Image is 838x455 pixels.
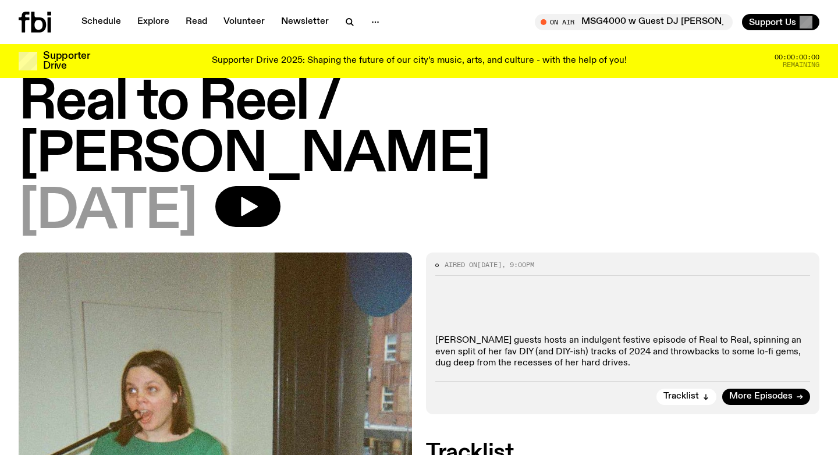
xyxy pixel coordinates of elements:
span: More Episodes [729,392,793,401]
a: Explore [130,14,176,30]
button: Tracklist [656,389,716,405]
span: , 9:00pm [502,260,534,269]
span: Aired on [445,260,477,269]
span: Tracklist [663,392,699,401]
span: Remaining [783,62,819,68]
button: On AirMSG4000 w Guest DJ [PERSON_NAME] [535,14,733,30]
span: [DATE] [477,260,502,269]
a: Volunteer [216,14,272,30]
p: Supporter Drive 2025: Shaping the future of our city’s music, arts, and culture - with the help o... [212,56,627,66]
span: 00:00:00:00 [775,54,819,61]
h3: Supporter Drive [43,51,90,71]
a: Newsletter [274,14,336,30]
span: Support Us [749,17,796,27]
p: [PERSON_NAME] guests hosts an indulgent festive episode of Real to Real, spinning an even split o... [435,335,810,369]
a: More Episodes [722,389,810,405]
span: [DATE] [19,186,197,239]
a: Schedule [74,14,128,30]
button: Support Us [742,14,819,30]
h1: Real to Reel / [PERSON_NAME] [19,77,819,182]
a: Read [179,14,214,30]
